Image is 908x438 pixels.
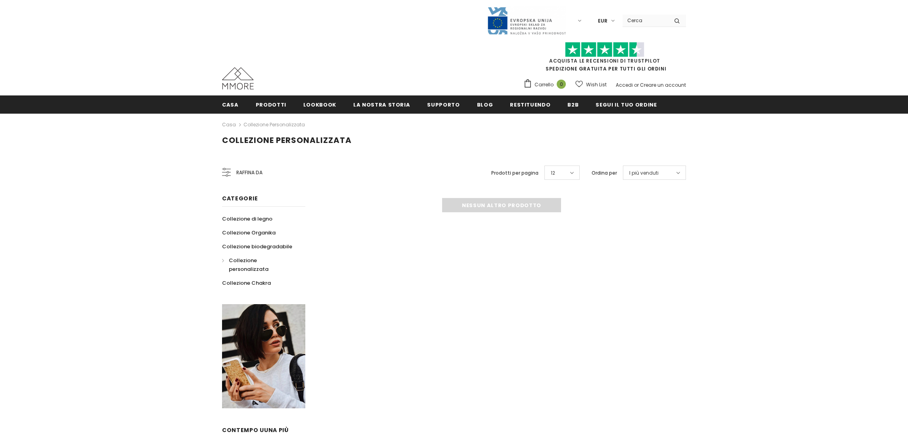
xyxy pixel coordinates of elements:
span: Collezione Chakra [222,279,271,287]
span: Categorie [222,194,258,202]
img: Casi MMORE [222,67,254,90]
span: Restituendo [510,101,550,109]
a: Segui il tuo ordine [596,95,657,113]
span: B2B [567,101,579,109]
label: Ordina per [592,169,617,177]
input: Search Site [623,15,668,26]
a: Javni Razpis [487,17,566,24]
a: Casa [222,95,239,113]
span: 0 [557,80,566,89]
a: B2B [567,95,579,113]
span: La nostra storia [353,101,410,109]
span: Carrello [534,81,554,89]
span: Blog [477,101,493,109]
span: Segui il tuo ordine [596,101,657,109]
span: 12 [551,169,555,177]
span: Collezione biodegradabile [222,243,292,250]
a: supporto [427,95,460,113]
span: SPEDIZIONE GRATUITA PER TUTTI GLI ORDINI [523,46,686,72]
a: Lookbook [303,95,336,113]
span: contempo uUna più [222,426,289,434]
a: Collezione Organika [222,226,276,240]
span: Lookbook [303,101,336,109]
span: Collezione Organika [222,229,276,236]
a: Collezione personalizzata [222,253,297,276]
a: Collezione biodegradabile [222,240,292,253]
a: Wish List [575,78,607,91]
img: Fidati di Pilot Stars [565,42,644,57]
span: Casa [222,101,239,109]
span: I più venduti [629,169,659,177]
a: Collezione personalizzata [243,121,305,128]
a: Acquista le recensioni di TrustPilot [549,57,660,64]
span: or [634,82,639,88]
a: Casa [222,120,236,129]
a: Restituendo [510,95,550,113]
a: Carrello 0 [523,79,570,91]
a: Collezione di legno [222,212,272,226]
a: Blog [477,95,493,113]
img: Javni Razpis [487,6,566,35]
label: Prodotti per pagina [491,169,538,177]
a: Collezione Chakra [222,276,271,290]
a: Prodotti [256,95,286,113]
a: La nostra storia [353,95,410,113]
span: EUR [598,17,607,25]
span: Collezione di legno [222,215,272,223]
span: Raffina da [236,168,262,177]
a: Creare un account [640,82,686,88]
a: Accedi [616,82,633,88]
span: Prodotti [256,101,286,109]
span: supporto [427,101,460,109]
span: Wish List [586,81,607,89]
span: Collezione personalizzata [229,257,268,273]
span: Collezione personalizzata [222,135,352,146]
